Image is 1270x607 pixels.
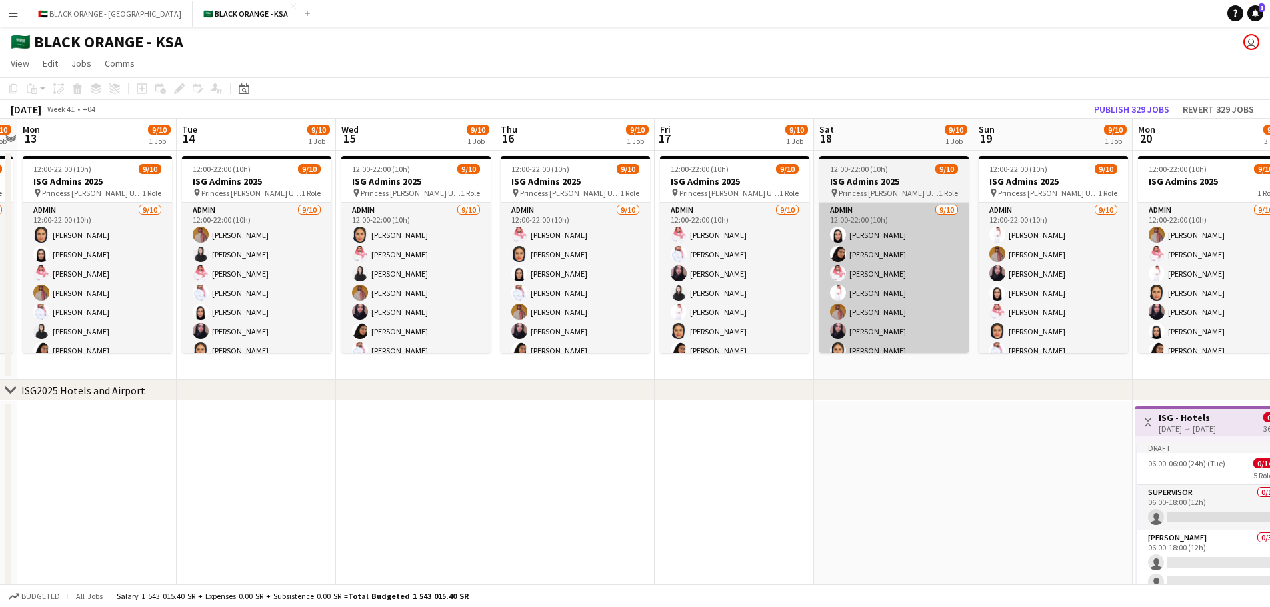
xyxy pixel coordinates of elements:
[1177,101,1259,118] button: Revert 329 jobs
[11,103,41,116] div: [DATE]
[193,1,299,27] button: 🇸🇦 BLACK ORANGE - KSA
[43,57,58,69] span: Edit
[83,104,95,114] div: +04
[11,32,183,52] h1: 🇸🇦 BLACK ORANGE - KSA
[27,1,193,27] button: 🇦🇪 BLACK ORANGE - [GEOGRAPHIC_DATA]
[105,57,135,69] span: Comms
[5,55,35,72] a: View
[11,57,29,69] span: View
[348,591,469,601] span: Total Budgeted 1 543 015.40 SR
[71,57,91,69] span: Jobs
[21,592,60,601] span: Budgeted
[37,55,63,72] a: Edit
[73,591,105,601] span: All jobs
[44,104,77,114] span: Week 41
[99,55,140,72] a: Comms
[1259,3,1265,12] span: 1
[1247,5,1263,21] a: 1
[21,384,145,397] div: ISG2025 Hotels and Airport
[7,589,62,604] button: Budgeted
[1089,101,1175,118] button: Publish 329 jobs
[117,591,469,601] div: Salary 1 543 015.40 SR + Expenses 0.00 SR + Subsistence 0.00 SR =
[1243,34,1259,50] app-user-avatar: Carlo Ghadieh
[66,55,97,72] a: Jobs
